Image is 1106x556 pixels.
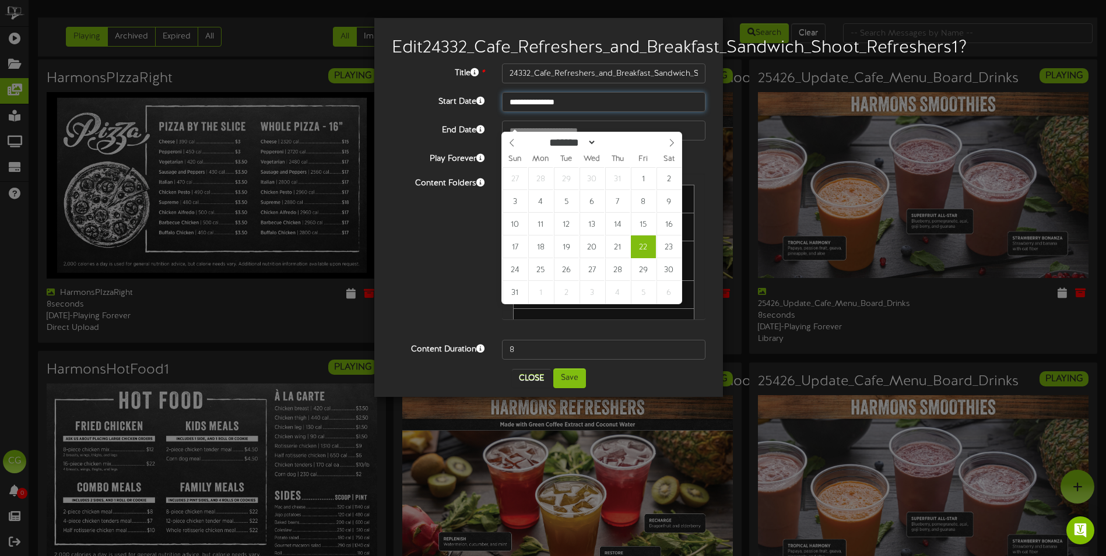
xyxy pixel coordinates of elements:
label: Start Date [383,92,493,108]
span: Mon [528,156,553,163]
input: Title [502,64,705,83]
span: August 4, 2025 [528,190,553,213]
span: August 31, 2025 [503,281,528,304]
span: August 8, 2025 [631,190,656,213]
span: September 5, 2025 [631,281,656,304]
span: August 25, 2025 [528,258,553,281]
span: August 2, 2025 [656,167,682,190]
span: July 31, 2025 [605,167,630,190]
span: August 13, 2025 [580,213,605,235]
span: July 30, 2025 [580,167,605,190]
span: July 28, 2025 [528,167,553,190]
span: August 5, 2025 [554,190,579,213]
span: August 18, 2025 [528,235,553,258]
span: August 22, 2025 [631,235,656,258]
span: Tue [553,156,579,163]
label: Content Folders [383,174,493,189]
span: August 27, 2025 [580,258,605,281]
span: August 21, 2025 [605,235,630,258]
span: August 3, 2025 [503,190,528,213]
span: August 30, 2025 [656,258,682,281]
span: August 10, 2025 [503,213,528,235]
span: July 27, 2025 [503,167,528,190]
div: Open Intercom Messenger [1066,516,1094,544]
label: Play Forever [383,149,493,165]
span: September 6, 2025 [656,281,682,304]
span: August 16, 2025 [656,213,682,235]
span: Fri [630,156,656,163]
h2: Edit 24332_Cafe_Refreshers_and_Breakfast_Sandwich_Shoot_Refreshers1 ? [392,38,705,58]
span: August 14, 2025 [605,213,630,235]
span: August 9, 2025 [656,190,682,213]
span: September 4, 2025 [605,281,630,304]
span: August 20, 2025 [580,235,605,258]
span: September 3, 2025 [580,281,605,304]
span: August 15, 2025 [631,213,656,235]
span: September 2, 2025 [554,281,579,304]
input: Year [596,136,638,149]
span: August 12, 2025 [554,213,579,235]
span: August 6, 2025 [580,190,605,213]
span: August 17, 2025 [503,235,528,258]
span: August 29, 2025 [631,258,656,281]
span: Sun [502,156,528,163]
input: 15 [502,340,705,360]
label: Content Duration [383,340,493,356]
span: August 1, 2025 [631,167,656,190]
span: August 7, 2025 [605,190,630,213]
span: August 26, 2025 [554,258,579,281]
span: July 29, 2025 [554,167,579,190]
label: End Date [383,121,493,136]
span: August 28, 2025 [605,258,630,281]
span: August 24, 2025 [503,258,528,281]
button: Save [553,368,586,388]
span: Sat [656,156,682,163]
span: September 1, 2025 [528,281,553,304]
button: Close [512,369,551,388]
span: August 11, 2025 [528,213,553,235]
span: August 19, 2025 [554,235,579,258]
span: Wed [579,156,605,163]
label: Title [383,64,493,79]
span: Thu [605,156,630,163]
span: August 23, 2025 [656,235,682,258]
